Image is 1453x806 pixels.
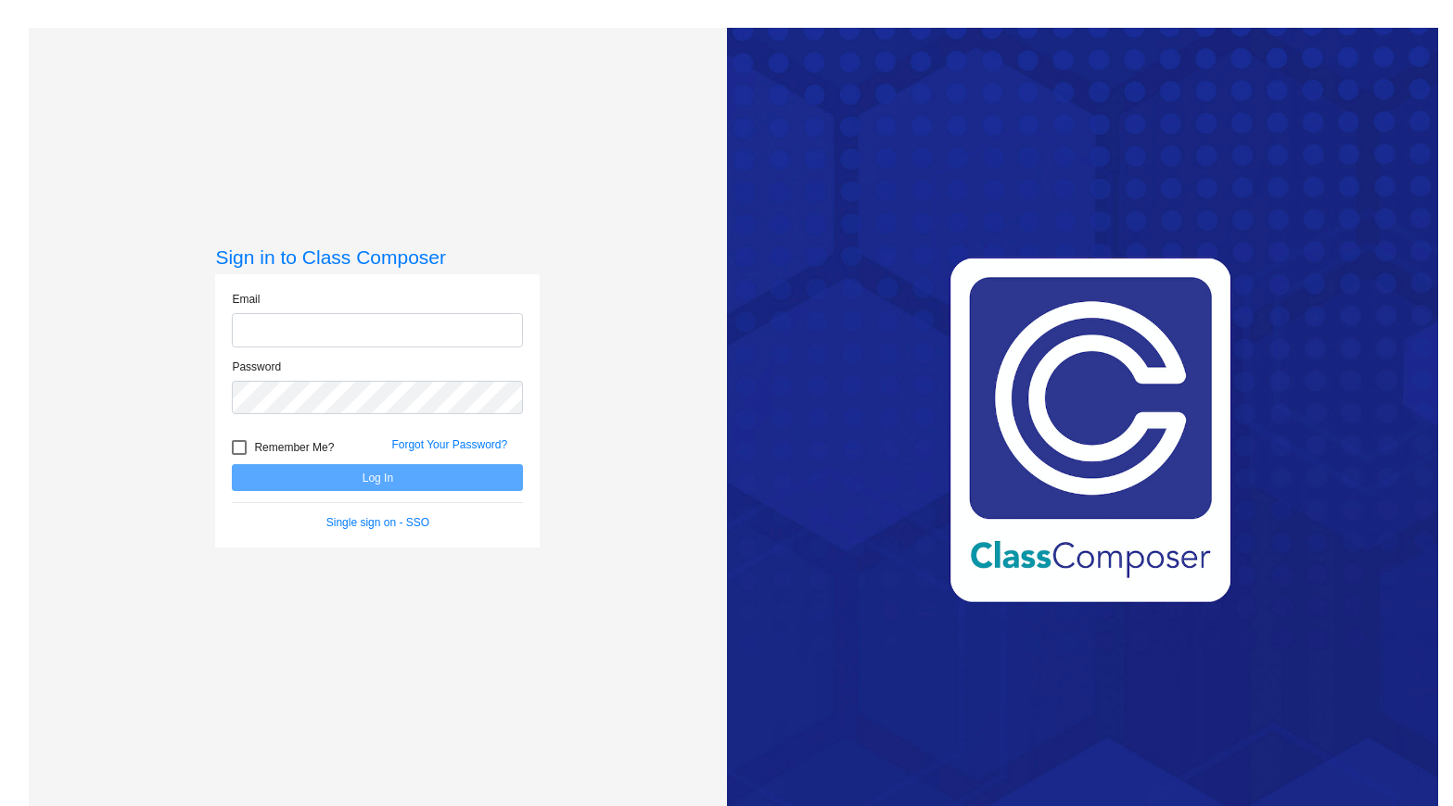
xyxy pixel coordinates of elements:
a: Single sign on - SSO [326,516,429,529]
button: Log In [232,464,523,491]
label: Password [232,359,281,375]
span: Remember Me? [254,436,334,459]
a: Forgot Your Password? [391,438,507,451]
h3: Sign in to Class Composer [215,246,540,269]
label: Email [232,291,260,308]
